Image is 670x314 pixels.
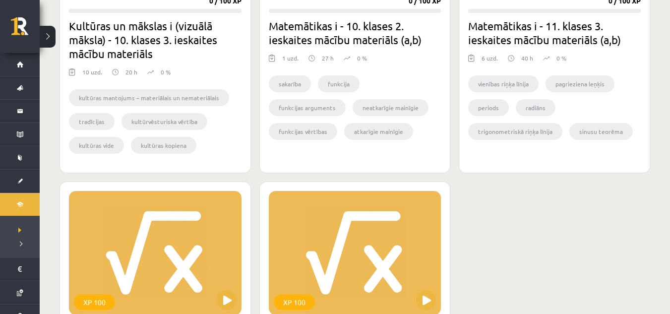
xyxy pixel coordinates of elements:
[468,123,562,140] li: trigonometriskā riņķa līnija
[468,99,509,116] li: periods
[344,123,413,140] li: atkarīgie mainīgie
[357,54,367,63] p: 0 %
[82,67,102,82] div: 10 uzd.
[468,75,539,92] li: vienības riņķa līnija
[516,99,555,116] li: radiāns
[322,54,334,63] p: 27 h
[282,54,299,68] div: 1 uzd.
[318,75,360,92] li: funkcija
[69,137,124,154] li: kultūras vide
[468,19,641,47] h2: Matemātikas i - 11. klases 3. ieskaites mācību materiāls (a,b)
[74,294,115,310] div: XP 100
[269,75,311,92] li: sakarība
[69,113,115,130] li: tradīcijas
[521,54,533,63] p: 40 h
[69,89,229,106] li: kultūras mantojums – materiālais un nemateriālais
[269,99,346,116] li: funkcijas arguments
[269,123,337,140] li: funkcijas vērtības
[122,113,207,130] li: kultūrvēsturiska vērtība
[11,17,40,42] a: Rīgas 1. Tālmācības vidusskola
[269,19,441,47] h2: Matemātikas i - 10. klases 2. ieskaites mācību materiāls (a,b)
[546,75,614,92] li: pagrieziena leņķis
[125,67,137,76] p: 20 h
[556,54,566,63] p: 0 %
[569,123,633,140] li: sinusu teorēma
[161,67,171,76] p: 0 %
[353,99,428,116] li: neatkarīgie mainīgie
[69,19,242,61] h2: Kultūras un mākslas i (vizuālā māksla) - 10. klases 3. ieskaites mācību materiāls
[482,54,498,68] div: 6 uzd.
[274,294,315,310] div: XP 100
[131,137,196,154] li: kultūras kopiena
